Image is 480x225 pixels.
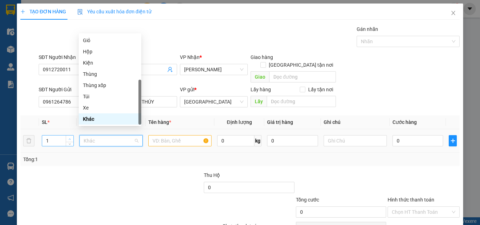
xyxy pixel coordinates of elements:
label: Hình thức thanh toán [388,197,434,203]
span: CR : [5,45,16,52]
span: Giá trị hàng [267,119,293,125]
div: Tổng: 1 [23,155,186,163]
span: down [68,142,72,146]
span: Gửi: [6,6,17,13]
div: Kiện [79,57,141,68]
span: Lấy tận nơi [305,86,336,93]
span: Increase Value [66,135,73,142]
div: [GEOGRAPHIC_DATA] [82,6,154,22]
th: Ghi chú [321,115,390,129]
div: Xe [83,104,137,112]
div: Túi [83,93,137,100]
span: Tam Kỳ [184,64,244,75]
span: Lấy [251,96,267,107]
div: Thùng [79,68,141,80]
div: Túi [79,91,141,102]
div: Giỏ [79,35,141,46]
div: BỘT [6,22,77,30]
div: Khác [83,115,137,123]
span: Lấy hàng [251,87,271,92]
div: Thùng xốp [83,81,137,89]
span: Tổng cước [296,197,319,203]
div: 0974683978 [6,30,77,40]
div: Hộp [79,46,141,57]
span: up [68,137,72,141]
span: plus [20,9,25,14]
label: Gán nhãn [357,26,378,32]
span: Đà Lạt [184,97,244,107]
div: Giỏ [83,37,137,44]
div: 60.000 [5,44,78,53]
span: TẠO ĐƠN HÀNG [20,9,66,14]
div: Thùng [83,70,137,78]
div: SĐT Người Nhận [39,53,106,61]
div: [GEOGRAPHIC_DATA] [6,6,77,22]
div: Xe [79,102,141,113]
span: Khác [84,135,138,146]
span: plus [449,138,456,144]
div: Thùng xốp [79,80,141,91]
input: Dọc đường [269,71,336,82]
button: plus [449,135,457,146]
input: 0 [267,135,318,146]
div: Khác [79,113,141,125]
span: Thu Hộ [204,172,220,178]
input: Ghi Chú [324,135,387,146]
div: A HÒA [82,22,154,30]
span: Giao hàng [251,54,273,60]
div: Người nhận [109,53,177,61]
span: Nhận: [82,6,99,13]
div: SĐT Người Gửi [39,86,106,93]
span: [GEOGRAPHIC_DATA] tận nơi [266,61,336,69]
div: Kiện [83,59,137,67]
div: VP gửi [180,86,248,93]
span: user-add [167,67,173,72]
img: icon [77,9,83,15]
span: Định lượng [227,119,252,125]
input: Dọc đường [267,96,336,107]
span: Tên hàng [148,119,171,125]
div: Người gửi [109,86,177,93]
span: Giao [251,71,269,82]
button: Close [443,4,463,23]
span: Decrease Value [66,142,73,146]
span: SL [42,119,47,125]
span: kg [254,135,261,146]
span: VP Nhận [180,54,200,60]
span: Cước hàng [393,119,417,125]
input: VD: Bàn, Ghế [148,135,212,146]
button: delete [23,135,34,146]
div: 0933249065 [82,30,154,40]
span: close [450,10,456,16]
div: Hộp [83,48,137,55]
span: Yêu cầu xuất hóa đơn điện tử [77,9,151,14]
